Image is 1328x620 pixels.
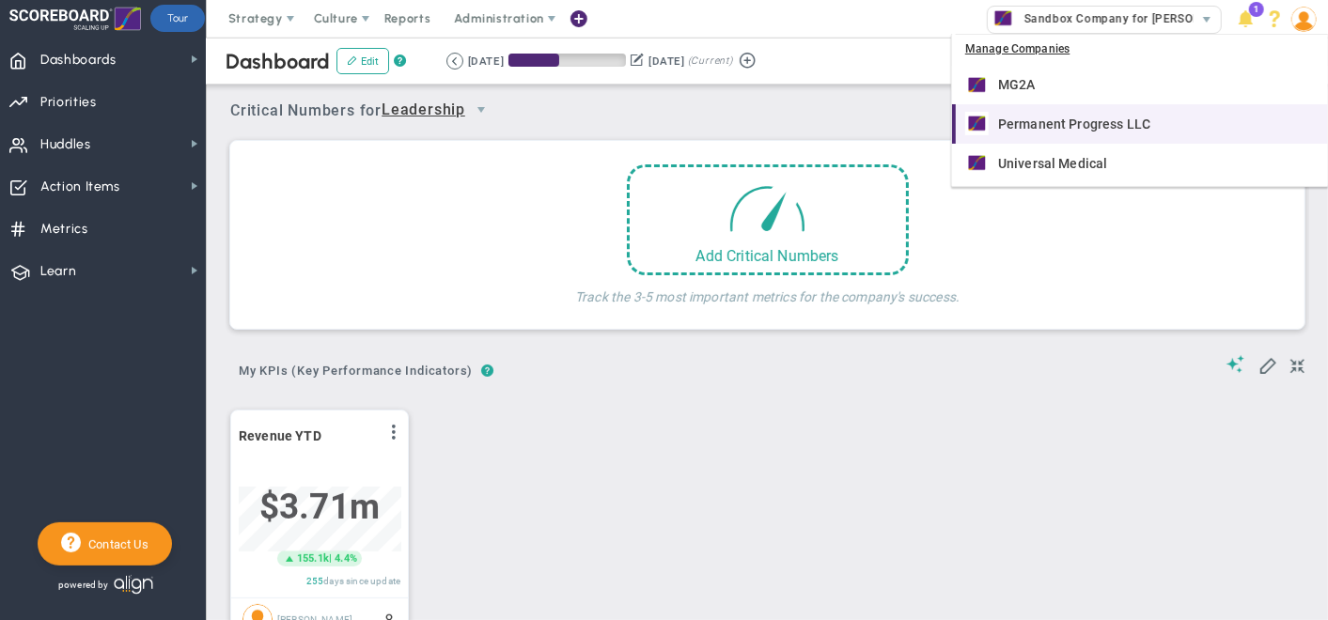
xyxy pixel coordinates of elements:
div: [DATE] [468,53,504,70]
div: Add Critical Numbers [630,247,906,265]
img: 86643.Person.photo [1291,7,1317,32]
img: 30292.Company.photo [965,73,989,97]
span: Metrics [40,209,88,249]
span: select [1194,7,1221,33]
h4: Track the 3-5 most important metrics for the company's success. [575,275,960,305]
span: Strategy [228,11,283,25]
span: Dashboards [40,40,117,80]
button: Edit [336,48,389,74]
span: 155.1k [297,551,329,566]
button: My KPIs (Key Performance Indicators) [230,356,481,389]
span: Action Items [40,167,120,207]
span: (Current) [688,53,733,70]
div: Manage Companies [952,34,1328,66]
span: days since update [323,576,400,586]
span: Leadership [382,99,465,122]
span: 255 [306,576,323,586]
span: Universal Medical [998,157,1108,170]
span: Learn [40,252,76,291]
span: My KPIs (Key Performance Indicators) [230,356,481,386]
span: Edit My KPIs [1258,355,1277,374]
span: Critical Numbers for [230,94,502,129]
img: 32671.Company.photo [992,7,1015,30]
span: Administration [454,11,543,25]
button: Go to previous period [446,53,463,70]
span: $3,707,282 [259,487,380,527]
div: Period Progress: 43% Day 40 of 91 with 51 remaining. [508,54,626,67]
span: Priorities [40,83,97,122]
span: Huddles [40,125,91,164]
span: Suggestions (AI Feature) [1226,355,1245,373]
span: | [329,552,332,565]
span: Culture [314,11,358,25]
span: MG2A [998,78,1036,91]
span: Dashboard [226,49,330,74]
span: Revenue YTD [239,428,321,443]
span: 4.4% [335,552,357,565]
span: select [465,94,497,126]
span: 1 [1249,2,1264,17]
span: Sandbox Company for [PERSON_NAME] [1015,7,1245,31]
div: Powered by Align [38,570,231,599]
img: 29384.Company.photo [965,151,989,175]
span: Permanent Progress LLC [998,117,1151,131]
img: 20275.Company.photo [965,112,989,135]
div: [DATE] [648,53,684,70]
span: Contact Us [81,537,148,551]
